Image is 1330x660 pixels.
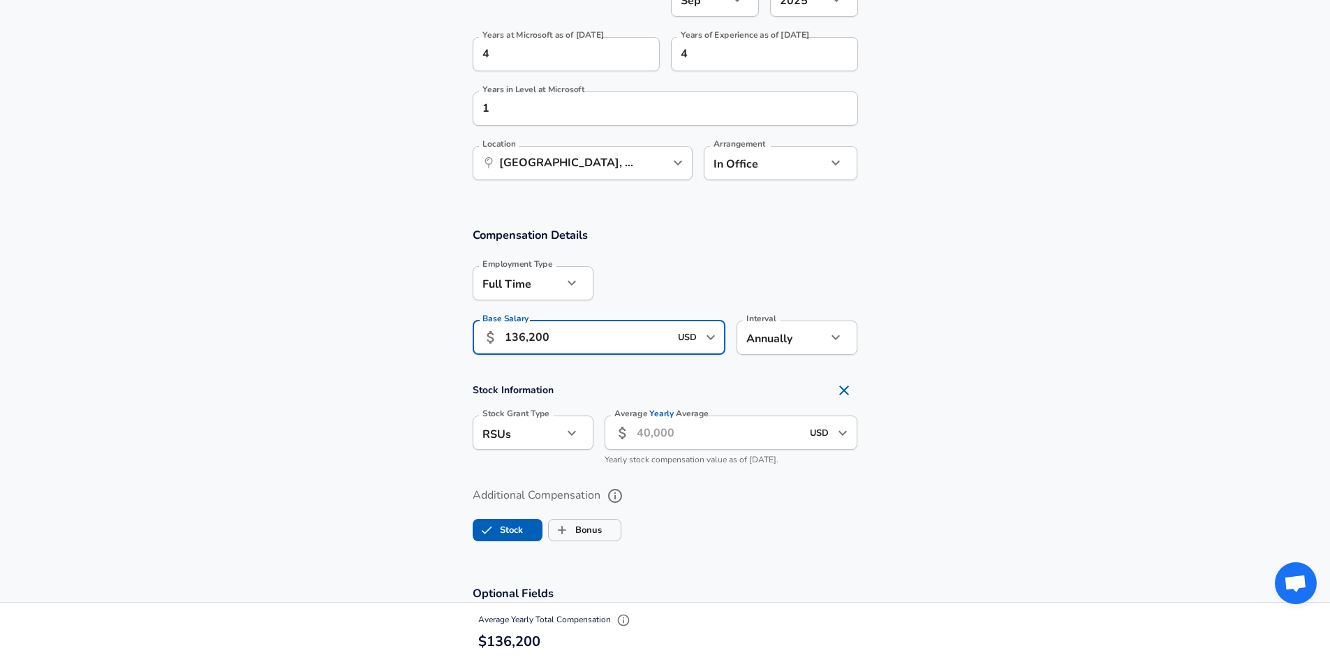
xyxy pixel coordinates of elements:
[806,422,834,443] input: USD
[482,314,529,323] label: Base Salary
[603,484,627,508] button: help
[482,31,605,39] label: Years at Microsoft as of [DATE]
[482,409,549,418] label: Stock Grant Type
[1275,562,1317,604] div: Open chat
[548,519,621,541] button: BonusBonus
[473,91,827,126] input: 1
[833,423,852,443] button: Open
[746,314,776,323] label: Interval
[549,517,602,543] label: Bonus
[473,517,523,543] label: Stock
[671,37,827,71] input: 7
[614,409,709,418] label: Average Average
[473,519,542,541] button: StockStock
[473,517,500,543] span: Stock
[473,416,563,450] div: RSUs
[704,146,806,180] div: In Office
[605,454,778,465] span: Yearly stock compensation value as of [DATE].
[473,37,629,71] input: 0
[701,328,721,347] button: Open
[473,266,563,300] div: Full Time
[482,140,515,148] label: Location
[649,408,674,420] span: Yearly
[505,321,670,355] input: 100,000
[613,610,634,631] button: Explain Total Compensation
[482,85,584,94] label: Years in Level at Microsoft
[681,31,810,39] label: Years of Experience as of [DATE]
[714,140,765,148] label: Arrangement
[473,484,858,508] label: Additional Compensation
[637,416,802,450] input: 40,000
[668,153,688,173] button: Open
[473,585,858,601] h3: Optional Fields
[482,260,553,268] label: Employment Type
[473,376,858,404] h4: Stock Information
[549,517,575,543] span: Bonus
[674,327,702,349] input: USD
[478,614,634,625] span: Average Yearly Total Compensation
[830,376,858,404] button: Remove Section
[473,227,858,243] h3: Compensation Details
[737,321,827,355] div: Annually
